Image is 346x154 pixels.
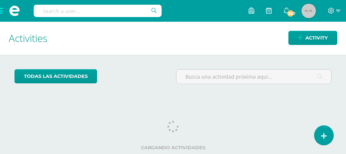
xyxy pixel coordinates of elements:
[288,31,337,45] a: Activity
[14,69,97,83] a: todas las Actividades
[34,5,162,17] input: Search a user…
[9,22,337,55] h1: Activities
[287,9,295,17] span: 1367
[176,70,332,84] input: Busca una actividad próxima aquí...
[14,145,332,150] label: Cargando actividades
[301,4,316,18] img: 45x45
[305,31,328,45] span: Activity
